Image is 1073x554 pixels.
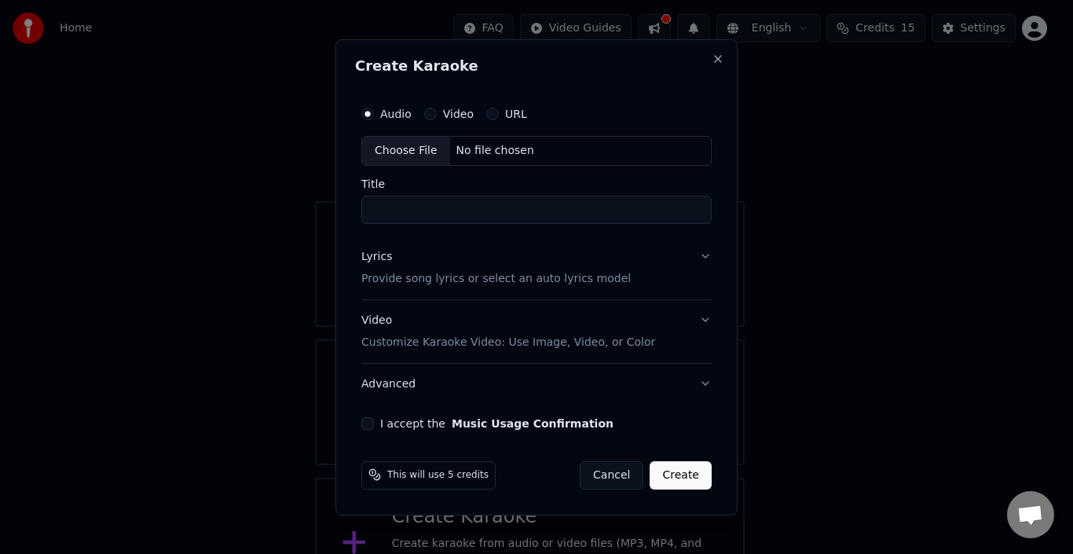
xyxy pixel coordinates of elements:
p: Customize Karaoke Video: Use Image, Video, or Color [361,334,655,350]
button: LyricsProvide song lyrics or select an auto lyrics model [361,237,712,299]
p: Provide song lyrics or select an auto lyrics model [361,271,631,287]
div: Video [361,313,655,350]
label: Title [361,178,712,189]
div: Choose File [362,137,450,165]
h2: Create Karaoke [355,59,718,73]
label: I accept the [380,417,613,428]
button: Cancel [580,460,643,489]
label: URL [505,108,527,119]
button: VideoCustomize Karaoke Video: Use Image, Video, or Color [361,300,712,363]
div: No file chosen [450,143,540,159]
span: This will use 5 credits [387,468,489,481]
button: I accept the [452,417,613,428]
label: Audio [380,108,412,119]
div: Lyrics [361,249,392,265]
button: Advanced [361,363,712,404]
label: Video [443,108,474,119]
button: Create [650,460,712,489]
